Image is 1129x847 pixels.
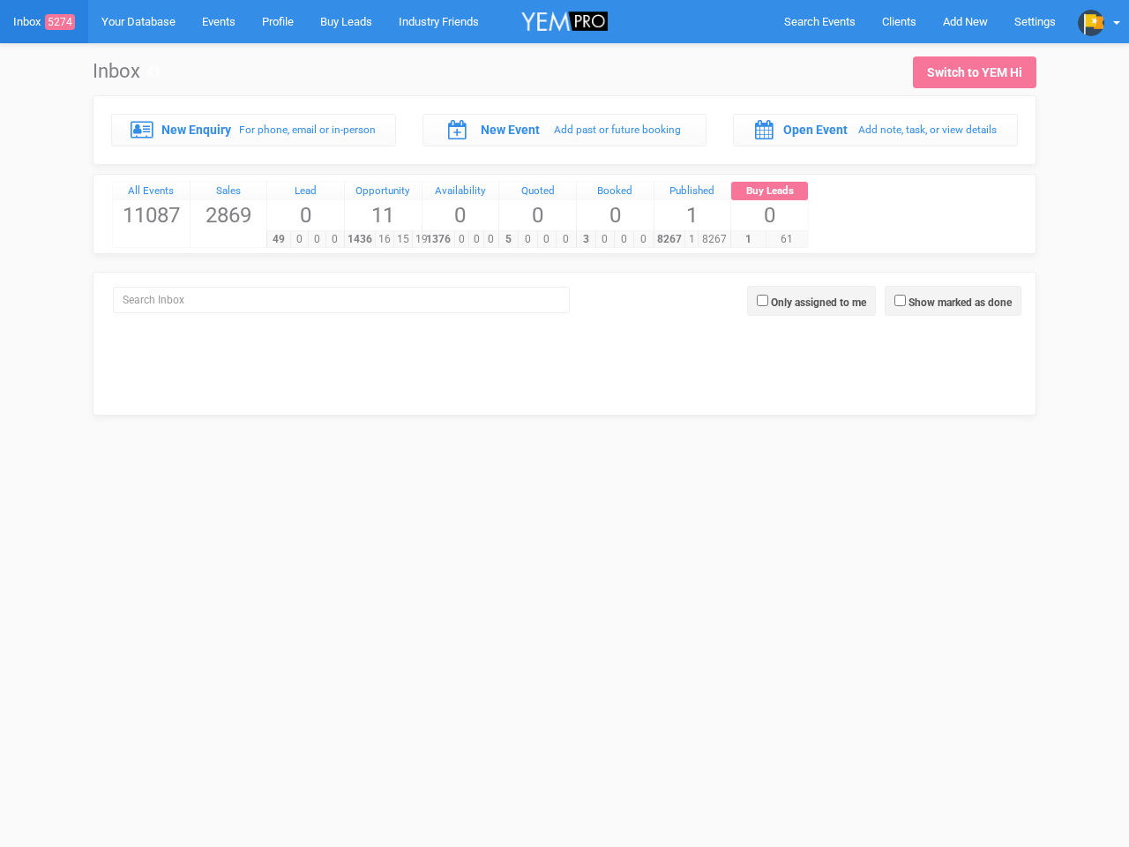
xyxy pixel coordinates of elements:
a: Open Event Add note, task, or view details [733,114,1018,146]
span: 0 [614,231,634,248]
span: 5 [498,231,519,248]
span: Clients [882,15,916,28]
input: Search Inbox [113,287,570,313]
span: 61 [766,231,808,248]
span: 0 [556,231,576,248]
small: Add past or future booking [554,124,681,136]
span: 0 [577,200,654,230]
span: 1376 [422,231,455,248]
a: Booked [577,182,654,201]
a: All Events [113,182,190,201]
span: 2869 [191,200,267,230]
span: 8267 [698,231,730,248]
span: 11087 [113,200,190,230]
span: 16 [375,231,394,248]
div: Switch to YEM Hi [927,64,1022,81]
span: 1 [654,200,731,230]
label: Only assigned to me [771,295,866,311]
a: Opportunity [345,182,422,201]
span: 8267 [654,231,686,248]
span: Search Events [784,15,856,28]
label: New Enquiry [161,121,231,139]
span: 1436 [344,231,376,248]
span: 0 [633,231,654,248]
h1: Inbox [93,61,161,82]
span: 0 [731,200,808,230]
span: 0 [308,231,326,248]
span: 19 [412,231,431,248]
span: 3 [576,231,596,248]
a: New Event Add past or future booking [422,114,707,146]
label: Open Event [783,121,848,139]
span: Add New [943,15,988,28]
span: 0 [325,231,344,248]
a: Availability [422,182,499,201]
span: 5274 [45,14,75,30]
span: 0 [422,200,499,230]
a: Switch to YEM Hi [913,56,1036,88]
img: profile.png [1078,10,1104,36]
span: 11 [345,200,422,230]
a: New Enquiry For phone, email or in-person [111,114,396,146]
span: 0 [454,231,469,248]
small: Add note, task, or view details [858,124,997,136]
span: 15 [393,231,413,248]
a: Sales [191,182,267,201]
a: Buy Leads [731,182,808,201]
span: 0 [290,231,309,248]
a: Published [654,182,731,201]
span: 0 [499,200,576,230]
span: 1 [684,231,699,248]
a: Quoted [499,182,576,201]
span: 1 [730,231,766,248]
span: 0 [267,200,344,230]
span: 0 [518,231,538,248]
small: For phone, email or in-person [239,124,376,136]
span: 49 [266,231,291,248]
label: New Event [481,121,540,139]
label: Show marked as done [908,295,1012,311]
span: 0 [468,231,483,248]
span: 0 [483,231,498,248]
a: Lead [267,182,344,201]
span: 0 [595,231,616,248]
span: 0 [537,231,557,248]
